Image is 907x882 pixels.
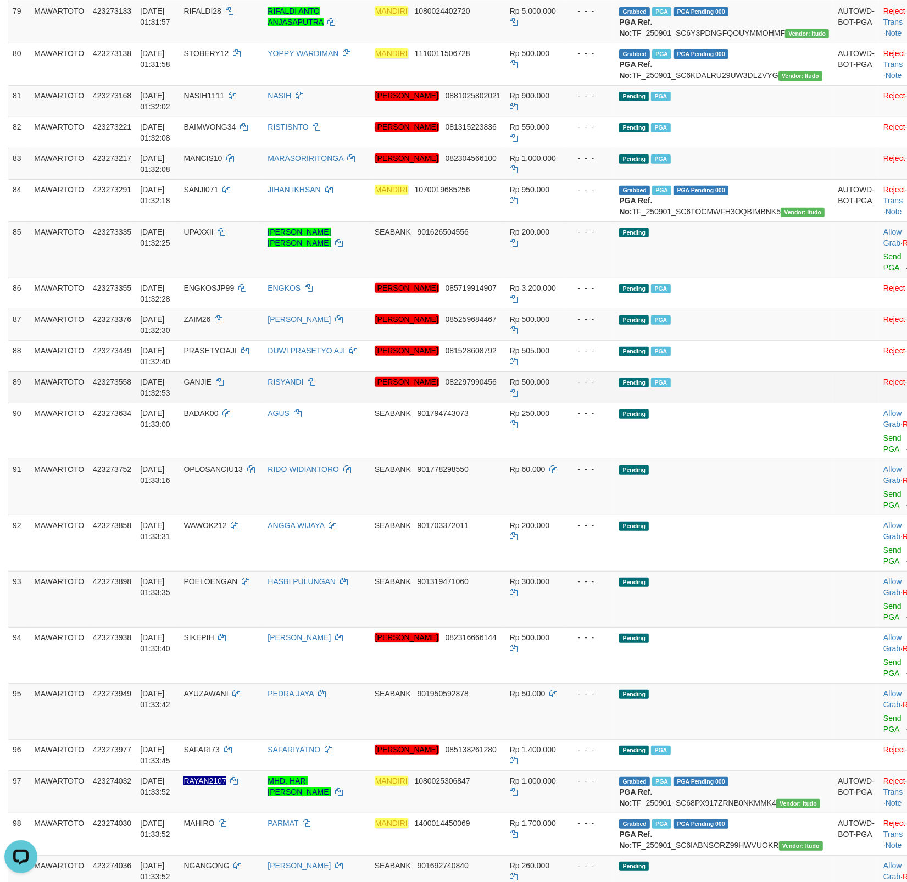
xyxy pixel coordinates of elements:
span: Rp 200.000 [510,228,549,236]
a: Send PGA [883,546,902,565]
span: Rp 505.000 [510,346,549,355]
td: 89 [8,371,30,403]
a: Allow Grab [883,465,902,485]
a: Note [886,71,902,80]
span: Marked by axnjistel [651,123,670,132]
td: 85 [8,221,30,278]
td: TF_250901_SC6KDALRU29UW3DLZVYG [615,43,833,85]
a: HASBI PULUNGAN [268,577,336,586]
span: · [883,409,903,429]
span: Copy 901794743073 to clipboard [418,409,469,418]
span: Copy 081528608792 to clipboard [446,346,497,355]
span: Pending [619,228,649,237]
span: 423273168 [93,91,131,100]
span: Vendor URL: https://secure6.1velocity.biz [781,208,825,217]
span: SEABANK [375,409,411,418]
a: Reject [883,776,905,785]
span: Copy 1110011506728 to clipboard [415,49,470,58]
span: RIFALDI28 [183,7,221,15]
span: SEABANK [375,521,411,530]
a: MARASORIRITONGA [268,154,343,163]
span: Pending [619,746,649,755]
a: DUWI PRASETYO AJI [268,346,345,355]
a: RISTISNTO [268,123,308,131]
td: 80 [8,43,30,85]
td: MAWARTOTO [30,515,88,571]
span: Marked by axnjistel [651,315,670,325]
span: Pending [619,123,649,132]
div: - - - [569,153,611,164]
td: 92 [8,515,30,571]
div: - - - [569,226,611,237]
span: Pending [619,284,649,293]
span: Pending [619,634,649,643]
span: Grabbed [619,7,650,16]
a: Allow Grab [883,633,902,653]
span: Pending [619,522,649,531]
span: MANCIS10 [183,154,222,163]
span: 423274032 [93,776,131,785]
a: Note [886,841,902,850]
span: Copy 082316666144 to clipboard [446,633,497,642]
a: RIFALDI ANTO ANJASAPUTRA [268,7,323,26]
span: [DATE] 01:32:08 [140,123,170,142]
span: Pending [619,409,649,419]
span: [DATE] 01:31:58 [140,49,170,69]
span: Copy 082297990456 to clipboard [446,378,497,386]
span: Copy 081315223836 to clipboard [446,123,497,131]
span: NASIH1111 [183,91,224,100]
td: MAWARTOTO [30,1,88,43]
div: - - - [569,688,611,699]
span: 423273376 [93,315,131,324]
span: 423273634 [93,409,131,418]
span: BAIMWONG34 [183,123,236,131]
span: Copy 082304566100 to clipboard [446,154,497,163]
a: Allow Grab [883,521,902,541]
td: 94 [8,627,30,683]
span: Marked by axnkaisar [652,186,671,195]
em: [PERSON_NAME] [375,377,439,387]
span: Marked by axnjistel [651,154,670,164]
em: [PERSON_NAME] [375,153,439,163]
span: Rp 900.000 [510,91,549,100]
span: Copy 0881025802021 to clipboard [446,91,501,100]
td: MAWARTOTO [30,403,88,459]
div: - - - [569,632,611,643]
a: Send PGA [883,714,902,734]
span: [DATE] 01:33:16 [140,465,170,485]
span: Copy 901626504556 to clipboard [418,228,469,236]
span: POELOENGAN [183,577,237,586]
span: SANJI071 [183,185,218,194]
span: ZAIM26 [183,315,210,324]
a: Allow Grab [883,409,902,429]
span: Copy 085138261280 to clipboard [446,745,497,754]
span: Copy 901319471060 to clipboard [418,577,469,586]
span: Copy 901778298550 to clipboard [418,465,469,474]
div: - - - [569,744,611,755]
span: [DATE] 01:33:35 [140,577,170,597]
a: PEDRA JAYA [268,689,314,698]
a: Send PGA [883,602,902,622]
td: MAWARTOTO [30,148,88,179]
span: Marked by axnjistel [651,284,670,293]
a: ANGGA WIJAYA [268,521,324,530]
span: Grabbed [619,186,650,195]
a: Note [886,29,902,37]
a: Allow Grab [883,228,902,247]
a: Reject [883,745,905,754]
span: Rp 50.000 [510,689,546,698]
span: PRASETYOAJI [183,346,236,355]
a: RIDO WIDIANTORO [268,465,339,474]
b: PGA Ref. No: [619,18,652,37]
td: MAWARTOTO [30,627,88,683]
td: MAWARTOTO [30,278,88,309]
span: Rp 300.000 [510,577,549,586]
span: · [883,521,903,541]
em: [PERSON_NAME] [375,122,439,132]
span: Pending [619,154,649,164]
span: BADAK00 [183,409,218,418]
span: PGA Pending [674,186,728,195]
span: OPLOSANCIU13 [183,465,242,474]
span: SIKEPIH [183,633,214,642]
a: Reject [883,7,905,15]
